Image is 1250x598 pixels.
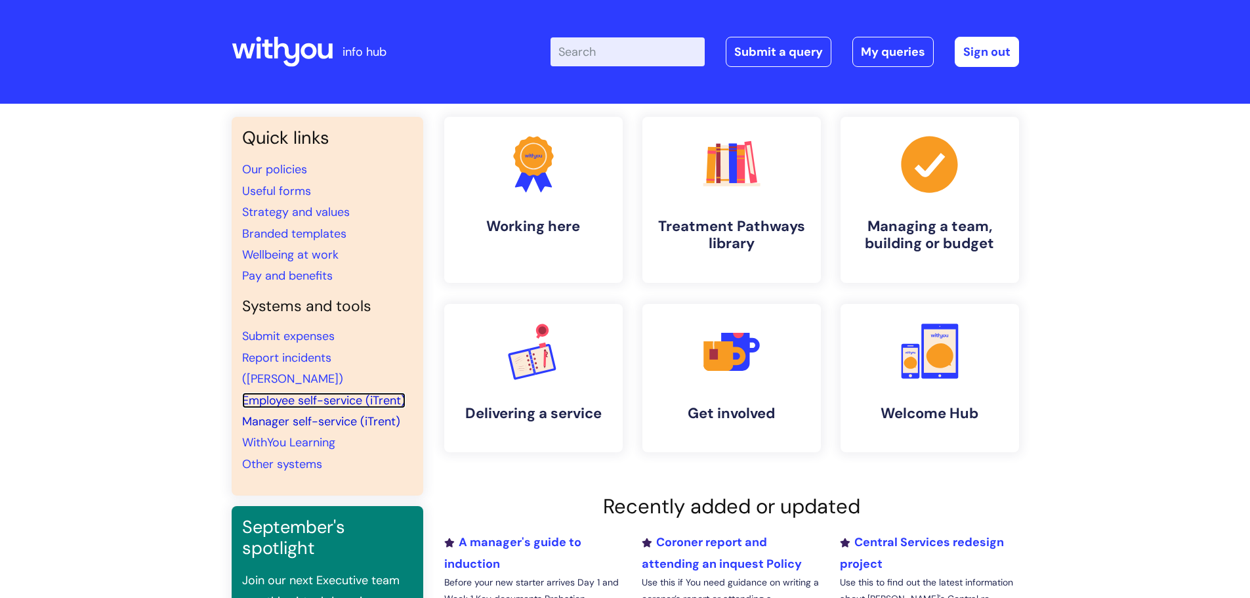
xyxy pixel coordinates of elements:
[444,117,623,283] a: Working here
[551,37,705,66] input: Search
[242,297,413,316] h4: Systems and tools
[455,405,612,422] h4: Delivering a service
[242,350,343,387] a: Report incidents ([PERSON_NAME])
[242,435,335,450] a: WithYou Learning
[642,117,821,283] a: Treatment Pathways library
[343,41,386,62] p: info hub
[642,304,821,452] a: Get involved
[444,304,623,452] a: Delivering a service
[444,534,581,571] a: A manager's guide to induction
[653,405,810,422] h4: Get involved
[841,304,1019,452] a: Welcome Hub
[642,534,802,571] a: Coroner report and attending an inquest Policy
[242,456,322,472] a: Other systems
[444,494,1019,519] h2: Recently added or updated
[242,268,333,284] a: Pay and benefits
[242,393,406,408] a: Employee self-service (iTrent)
[455,218,612,235] h4: Working here
[242,161,307,177] a: Our policies
[242,414,400,429] a: Manager self-service (iTrent)
[653,218,810,253] h4: Treatment Pathways library
[726,37,831,67] a: Submit a query
[841,117,1019,283] a: Managing a team, building or budget
[852,37,934,67] a: My queries
[851,218,1009,253] h4: Managing a team, building or budget
[851,405,1009,422] h4: Welcome Hub
[242,226,346,242] a: Branded templates
[955,37,1019,67] a: Sign out
[840,534,1004,571] a: Central Services redesign project
[242,183,311,199] a: Useful forms
[242,517,413,559] h3: September's spotlight
[242,328,335,344] a: Submit expenses
[242,127,413,148] h3: Quick links
[242,247,339,263] a: Wellbeing at work
[551,37,1019,67] div: | -
[242,204,350,220] a: Strategy and values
